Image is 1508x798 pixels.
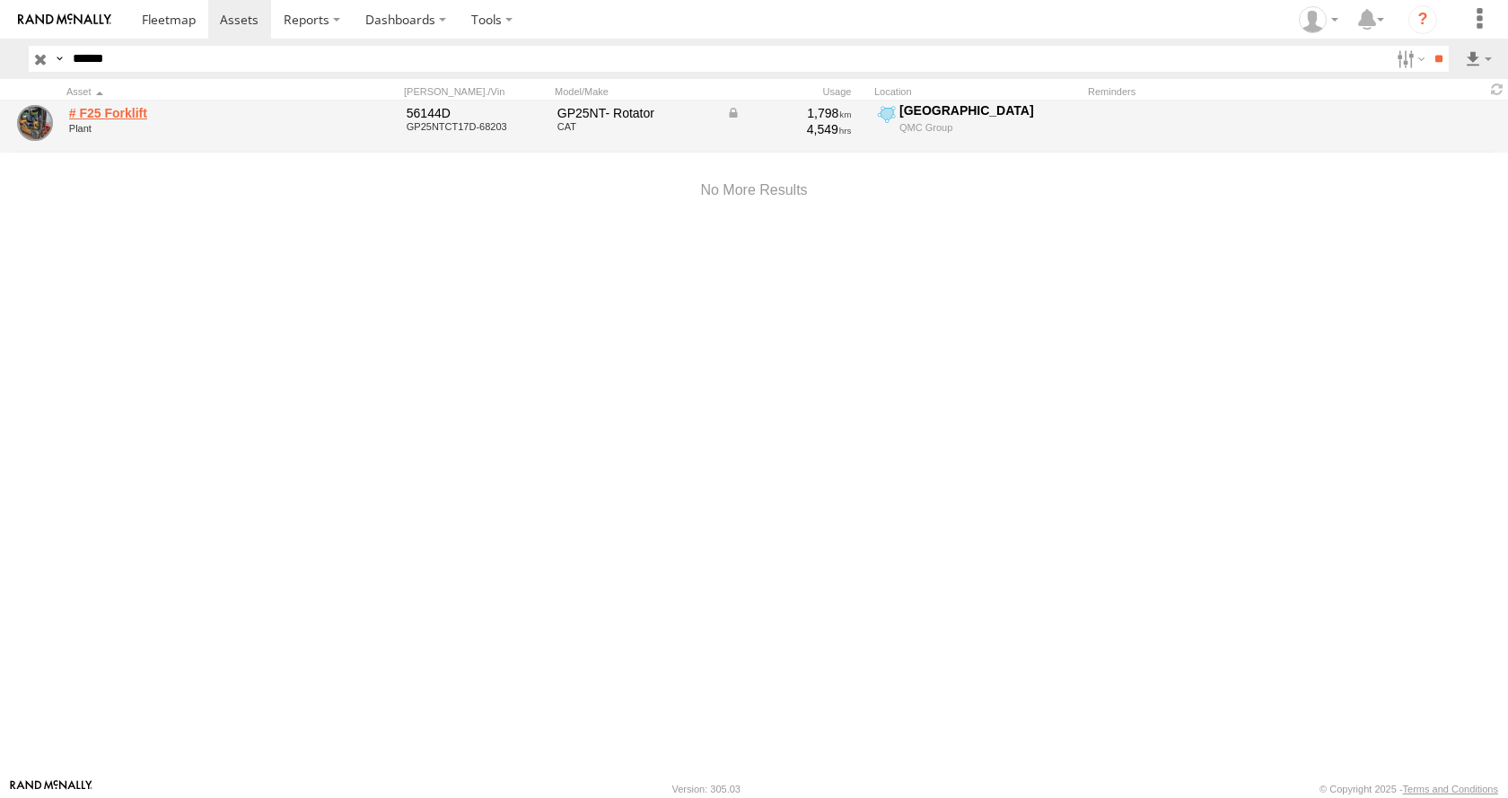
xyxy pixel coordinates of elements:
div: Usage [723,85,867,98]
div: QMC Group [899,121,1078,134]
img: rand-logo.svg [18,13,111,26]
div: GP25NTCT17D-68203 [407,121,545,132]
div: Version: 305.03 [672,784,741,794]
div: Model/Make [555,85,716,98]
label: Click to View Current Location [874,102,1081,151]
div: Kitty Huang [1293,6,1345,33]
span: Refresh [1486,81,1508,98]
div: GP25NT- Rotator [557,105,714,121]
a: View Asset Details [17,105,53,141]
div: 4,549 [726,121,852,137]
div: CAT [557,121,714,132]
div: Reminders [1088,85,1294,98]
a: Terms and Conditions [1403,784,1498,794]
div: Click to Sort [66,85,318,98]
div: © Copyright 2025 - [1319,784,1498,794]
div: Location [874,85,1081,98]
div: 56144D [407,105,545,121]
div: [PERSON_NAME]./Vin [404,85,548,98]
div: undefined [69,123,315,134]
i: ? [1408,5,1437,34]
div: Data from Vehicle CANbus [726,105,852,121]
label: Export results as... [1463,46,1494,72]
label: Search Filter Options [1390,46,1428,72]
label: Search Query [52,46,66,72]
a: # F25 Forklift [69,105,315,121]
div: [GEOGRAPHIC_DATA] [899,102,1078,118]
a: Visit our Website [10,780,92,798]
